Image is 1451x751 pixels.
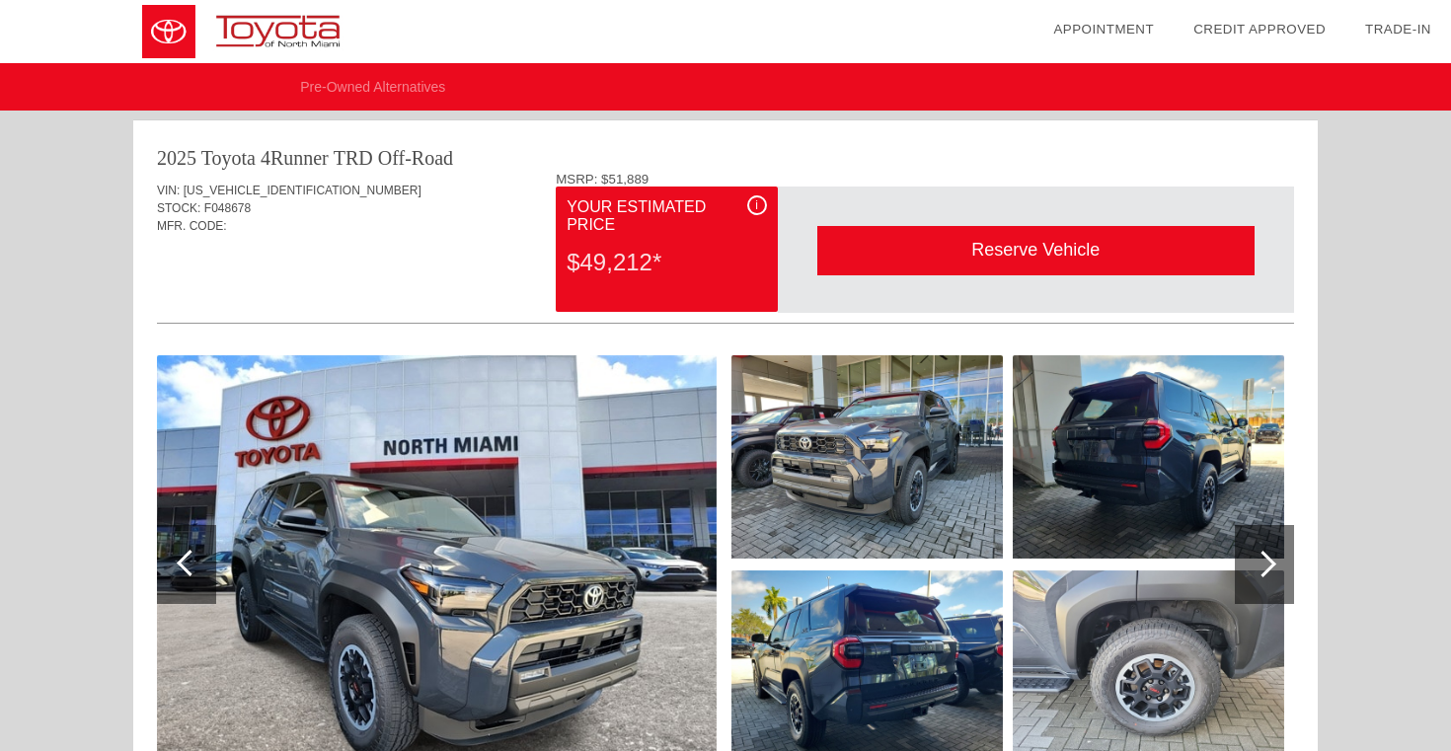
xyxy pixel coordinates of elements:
div: 2025 Toyota 4Runner [157,144,329,172]
span: F048678 [204,201,251,215]
div: i [747,195,767,215]
div: Your Estimated Price [567,195,766,237]
img: ce8cbf6c7d740b7e2596778f21ab5790x.jpg [731,355,1003,559]
a: Credit Approved [1193,22,1326,37]
div: Reserve Vehicle [817,226,1255,274]
div: $49,212* [567,237,766,288]
div: Quoted on [DATE] 3:52:38 PM [157,264,1294,296]
span: MFR. CODE: [157,219,227,233]
img: 5ccfff7028b714c58b3715db85d0755dx.jpg [1013,355,1284,559]
a: Appointment [1053,22,1154,37]
div: TRD Off-Road [334,144,453,172]
span: [US_VEHICLE_IDENTIFICATION_NUMBER] [184,184,421,197]
div: MSRP: $51,889 [556,172,1294,187]
span: VIN: [157,184,180,197]
span: STOCK: [157,201,200,215]
a: Trade-In [1365,22,1431,37]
